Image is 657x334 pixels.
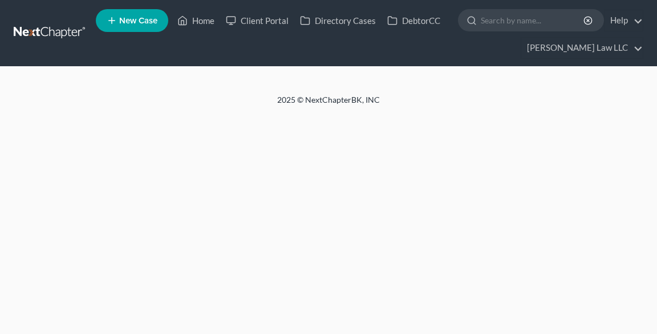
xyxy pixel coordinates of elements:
[481,10,585,31] input: Search by name...
[220,10,294,31] a: Client Portal
[55,94,602,115] div: 2025 © NextChapterBK, INC
[172,10,220,31] a: Home
[294,10,382,31] a: Directory Cases
[521,38,643,58] a: [PERSON_NAME] Law LLC
[382,10,446,31] a: DebtorCC
[119,17,157,25] span: New Case
[605,10,643,31] a: Help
